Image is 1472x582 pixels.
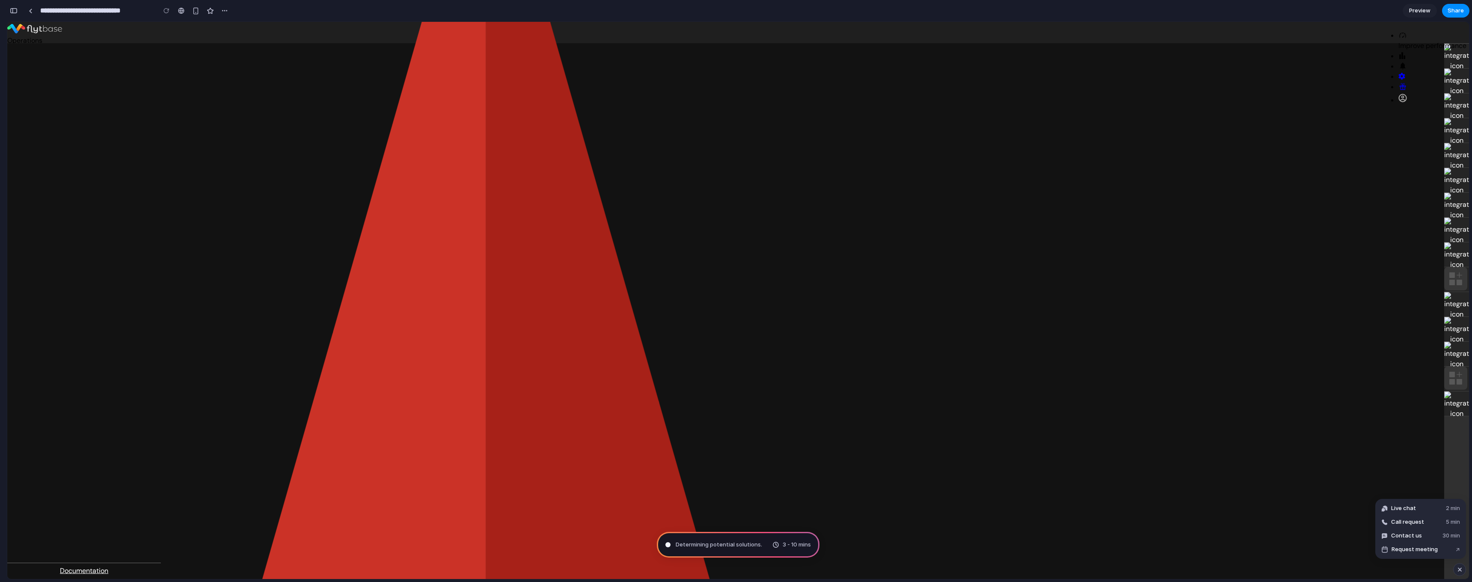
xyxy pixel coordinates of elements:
[1391,60,1459,70] li: What's new
[1378,515,1463,529] button: Call request5 min
[1409,6,1430,15] span: Preview
[1391,39,1459,50] li: Notifications
[1446,504,1460,513] span: 2 min
[1448,6,1464,15] span: Share
[1442,531,1460,540] span: 30 min
[1378,543,1463,556] button: Request meeting↗
[1391,504,1416,513] span: Live chat
[1391,19,1459,28] span: Improve performance
[1391,531,1422,540] span: Contact us
[1378,529,1463,543] button: Contact us30 min
[1403,4,1437,18] a: Preview
[1392,545,1438,554] span: Request meeting
[1391,50,1459,60] li: Settings
[1391,518,1424,526] span: Call request
[1446,518,1460,526] span: 5 min
[1456,545,1460,554] span: ↗
[1378,501,1463,515] button: Live chat2 min
[676,540,762,549] span: Determining potential solutions .
[1391,29,1459,39] li: Statistics
[783,540,811,549] span: 3 - 10 mins
[1442,4,1469,18] button: Share
[1391,70,1459,84] li: Account info
[1391,9,1459,29] li: Improve performance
